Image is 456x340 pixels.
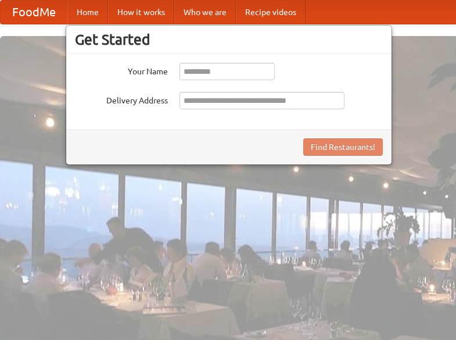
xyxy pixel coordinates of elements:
[174,1,236,24] a: Who we are
[75,63,168,77] label: Your Name
[67,1,108,24] a: Home
[108,1,174,24] a: How it works
[1,1,67,24] a: FoodMe
[303,138,383,156] button: Find Restaurants!
[75,31,383,48] h3: Get Started
[75,92,168,106] label: Delivery Address
[236,1,306,24] a: Recipe videos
